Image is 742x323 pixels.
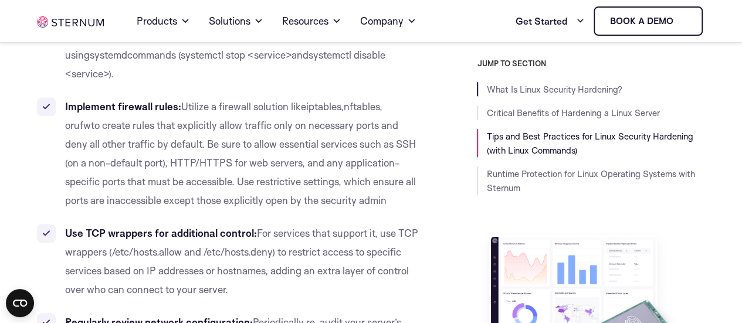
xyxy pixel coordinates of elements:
[127,49,181,61] span: commands (
[344,100,380,113] span: nftables
[6,289,34,317] button: Open CMP widget
[90,49,127,61] span: systemd
[74,119,91,131] span: ufw
[341,100,344,113] span: ,
[486,107,659,118] a: Critical Benefits of Hardening a Linux Server
[515,9,584,33] a: Get Started
[65,227,257,239] b: Use TCP wrappers for additional control:
[37,16,104,28] img: sternum iot
[677,16,687,26] img: sternum iot
[181,49,292,61] span: systemctl stop <service>
[181,100,306,113] span: Utilize a firewall solution like
[109,67,114,80] span: ).
[292,49,309,61] span: and
[486,84,622,95] a: What Is Linux Security Hardening?
[65,246,409,295] span: ) to restrict access to specific services based on IP addresses or hostnames, adding an extra lay...
[486,131,693,156] a: Tips and Best Practices for Linux Security Hardening (with Linux Commands)
[306,100,341,113] span: iptables
[486,168,694,193] a: Runtime Protection for Linux Operating Systems with Sternum
[112,246,272,258] span: /etc/hosts.allow and /etc/hosts.deny
[65,100,181,113] b: Implement firewall rules:
[65,119,416,206] span: to create rules that explicitly allow traffic only on necessary ports and deny all other traffic ...
[477,59,704,68] h3: JUMP TO SECTION
[594,6,703,36] a: Book a demo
